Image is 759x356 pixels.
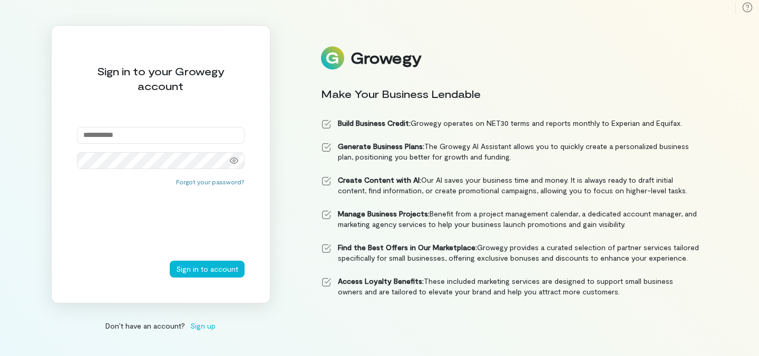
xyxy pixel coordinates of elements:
[321,86,699,101] div: Make Your Business Lendable
[321,118,699,128] li: Growegy operates on NET30 terms and reports monthly to Experian and Equifax.
[321,141,699,162] li: The Growegy AI Assistant allows you to quickly create a personalized business plan, positioning y...
[321,46,344,70] img: Logo
[51,320,270,331] div: Don’t have an account?
[338,175,421,184] strong: Create Content with AI:
[190,320,216,331] span: Sign up
[351,49,421,67] div: Growegy
[338,276,424,285] strong: Access Loyalty Benefits:
[338,142,424,151] strong: Generate Business Plans:
[77,64,245,93] div: Sign in to your Growegy account
[321,242,699,263] li: Growegy provides a curated selection of partner services tailored specifically for small business...
[321,276,699,297] li: These included marketing services are designed to support small business owners and are tailored ...
[338,209,430,218] strong: Manage Business Projects:
[338,118,411,127] strong: Build Business Credit:
[321,175,699,196] li: Our AI saves your business time and money. It is always ready to draft initial content, find info...
[176,177,245,186] button: Forgot your password?
[170,261,245,278] button: Sign in to account
[338,243,477,252] strong: Find the Best Offers in Our Marketplace:
[321,209,699,230] li: Benefit from a project management calendar, a dedicated account manager, and marketing agency ser...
